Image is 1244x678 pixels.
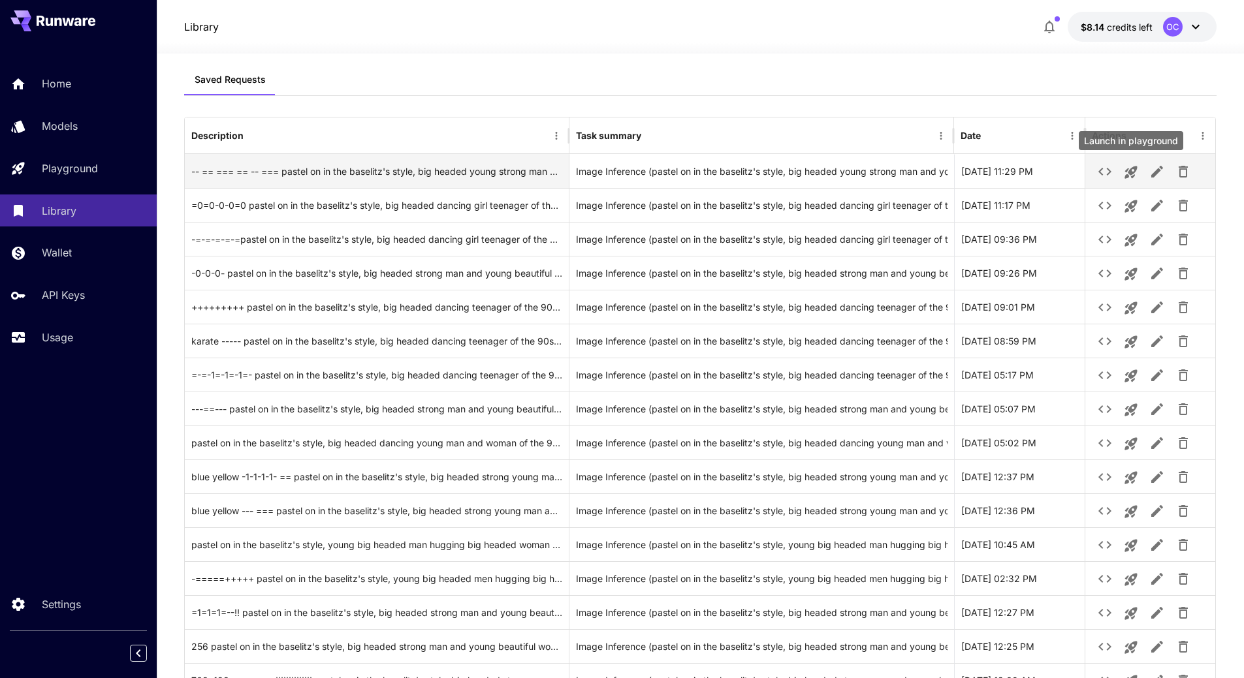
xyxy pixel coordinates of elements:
div: Image Inference (pastel on in the baselitz's style, big headed strong man and young beautiful wom... [576,392,948,425]
div: Image Inference (pastel on in the baselitz's style, big headed dancing teenager of the 90s, big e... [576,324,948,358]
div: Image Inference (pastel on in the baselitz's style, big headed strong man and young beautiful wom... [576,256,948,290]
button: Launch in playground [1118,295,1144,321]
div: Image Inference (pastel on in the baselitz's style, big headed strong young man and young beautif... [576,460,948,493]
button: See details [1092,328,1118,354]
span: $8.14 [1081,22,1107,33]
div: 18-08-2025 12:27 PM [954,595,1085,629]
p: Wallet [42,245,72,260]
div: Image Inference (pastel on in the baselitz's style, young big headed man hugging big headed woman... [576,528,948,561]
div: 19-08-2025 10:45 AM [954,527,1085,561]
button: Menu [932,127,950,145]
button: See details [1092,600,1118,626]
div: Image Inference (pastel on in the baselitz's style, big headed strong man and young beautiful wom... [576,630,948,663]
button: Launch in playground [1118,532,1144,559]
div: =0=0-0-0=0 pastel on in the baselitz's style, big headed dancing girl teenager of the 90s, big ey... [185,188,569,222]
div: pastel on in the baselitz's style, young big headed man hugging big headed woman with hands forwa... [185,527,569,561]
button: Launch in playground [1118,397,1144,423]
div: 20-08-2025 05:02 PM [954,425,1085,459]
div: OC [1163,17,1183,37]
button: Launch in playground [1118,634,1144,660]
button: See details [1092,159,1118,185]
div: Image Inference (pastel on in the baselitz's style, big headed strong man and young beautiful wom... [576,596,948,629]
button: See details [1092,260,1118,286]
div: 20-08-2025 09:26 PM [954,256,1085,290]
button: Launch in playground [1118,431,1144,457]
button: See details [1092,430,1118,456]
div: karate ----- pastel on in the baselitz's style, big headed dancing teenager of the 90s, big eyes,... [185,324,569,358]
button: $8.1386OC [1068,12,1217,42]
button: Menu [1063,127,1081,145]
p: Models [42,118,78,134]
div: Description [191,130,244,141]
button: See details [1092,226,1118,253]
button: See details [1092,294,1118,320]
div: 20-08-2025 11:29 PM [954,154,1085,188]
p: Settings [42,596,81,612]
button: Launch in playground [1118,600,1144,626]
div: $8.1386 [1081,20,1153,34]
a: Library [184,19,219,35]
button: See details [1092,566,1118,592]
div: Image Inference (pastel on in the baselitz's style, big headed strong young man and young beautif... [576,494,948,527]
button: Launch in playground [1118,193,1144,219]
div: Task summary [576,130,641,141]
div: Image Inference (pastel on in the baselitz's style, big headed dancing teenager of the 90s, big e... [576,290,948,324]
nav: breadcrumb [184,19,219,35]
button: See details [1092,532,1118,558]
p: Library [42,203,76,219]
div: -=-=-=-=-=pastel on in the baselitz's style, big headed dancing girl teenager of the 90s, big eye... [185,222,569,256]
div: Image Inference (pastel on in the baselitz's style, big headed young strong man and young beautif... [576,155,948,188]
div: 20-08-2025 12:36 PM [954,493,1085,527]
div: Date [961,130,981,141]
p: API Keys [42,287,85,303]
button: See details [1092,464,1118,490]
div: Image Inference (pastel on in the baselitz's style, big headed dancing girl teenager of the 90s, ... [576,189,948,222]
div: pastel on in the baselitz's style, big headed dancing young man and woman of the 90s, big eyes, w... [185,425,569,459]
span: Saved Requests [195,74,266,85]
button: Launch in playground [1118,329,1144,355]
p: Playground [42,161,98,176]
button: Sort [643,127,661,145]
div: Image Inference (pastel on in the baselitz's style, big headed dancing young man and woman of the... [576,426,948,459]
div: 256 pastel on in the baselitz's style, big headed strong man and young beautiful woman with hands... [185,629,569,663]
div: 20-08-2025 11:17 PM [954,188,1085,222]
button: Sort [982,127,1000,145]
button: Launch in playground [1118,465,1144,491]
p: Home [42,76,71,91]
button: See details [1092,193,1118,219]
button: Launch in playground [1118,363,1144,389]
div: Collapse sidebar [140,641,157,665]
div: 20-08-2025 12:37 PM [954,459,1085,493]
div: 18-08-2025 12:25 PM [954,629,1085,663]
div: -- == === == -- === pastel on in the baselitz's style, big headed young strong man and young beau... [185,154,569,188]
div: =1=1=1=--!! pastel on in the baselitz's style, big headed strong man and young beautiful woman wi... [185,595,569,629]
div: blue yellow --- === pastel on in the baselitz's style, big headed strong young man and young beau... [185,493,569,527]
button: Launch in playground [1118,566,1144,593]
div: Image Inference (pastel on in the baselitz's style, young big headed men hugging big headed women... [576,562,948,595]
button: Menu [1194,127,1212,145]
div: Image Inference (pastel on in the baselitz's style, big headed dancing girl teenager of the 90s, ... [576,223,948,256]
button: Menu [547,127,566,145]
div: ---==--- pastel on in the baselitz's style, big headed strong man and young beautiful woman with ... [185,392,569,425]
div: =-=-1=-1=-1=- pastel on in the baselitz's style, big headed dancing teenager of the 90s, big eyes... [185,358,569,392]
div: 20-08-2025 08:59 PM [954,324,1085,358]
div: 20-08-2025 05:17 PM [954,358,1085,392]
div: -0-0-0- pastel on in the baselitz's style, big headed strong man and young beautiful woman with h... [185,256,569,290]
button: See details [1092,362,1118,388]
button: Collapse sidebar [130,645,147,662]
button: See details [1092,396,1118,422]
div: 20-08-2025 05:07 PM [954,392,1085,425]
div: blue yellow -1-1-1-1- == pastel on in the baselitz's style, big headed strong young man and young... [185,459,569,493]
button: Launch in playground [1118,227,1144,253]
div: Launch in playground [1079,131,1183,150]
button: Launch in playground [1118,261,1144,287]
button: See details [1092,634,1118,660]
div: -=====+++++ pastel on in the baselitz's style, young big headed men hugging big headed women with... [185,561,569,595]
p: Usage [42,330,73,345]
button: Sort [245,127,263,145]
div: 20-08-2025 09:36 PM [954,222,1085,256]
span: credits left [1107,22,1153,33]
button: See details [1092,498,1118,524]
div: Image Inference (pastel on in the baselitz's style, big headed dancing teenager of the 90s, big e... [576,358,948,392]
